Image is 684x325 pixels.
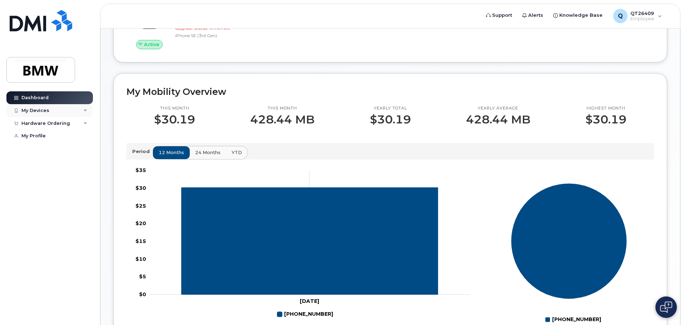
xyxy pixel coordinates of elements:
[277,308,333,320] g: 864-790-8472
[139,273,146,280] tspan: $5
[511,183,627,299] g: Series
[135,220,146,227] tspan: $20
[195,149,220,156] span: 24 months
[139,291,146,298] tspan: $0
[127,86,654,97] h2: My Mobility Overview
[548,8,608,22] a: Knowledge Base
[144,41,159,48] span: Active
[585,113,626,126] p: $30.19
[300,298,319,304] tspan: [DATE]
[466,113,530,126] p: 428.44 MB
[517,8,548,22] a: Alerts
[132,148,153,155] p: Period
[232,149,242,156] span: YTD
[135,255,146,262] tspan: $10
[660,301,672,313] img: Open chat
[630,10,654,16] span: QT26409
[481,8,517,22] a: Support
[370,113,411,126] p: $30.19
[135,238,146,244] tspan: $15
[528,12,543,19] span: Alerts
[250,106,314,111] p: This month
[135,202,146,209] tspan: $25
[585,106,626,111] p: Highest month
[175,32,249,39] div: iPhone SE (3rd Gen)
[209,25,230,31] span: 6 mth left
[135,167,470,320] g: Chart
[618,12,623,20] span: Q
[250,113,314,126] p: 428.44 MB
[466,106,530,111] p: Yearly average
[492,12,512,19] span: Support
[154,113,195,126] p: $30.19
[154,106,195,111] p: This month
[608,9,667,23] div: QT26409
[182,187,438,294] g: 864-790-8472
[370,106,411,111] p: Yearly total
[135,167,146,173] tspan: $35
[630,16,654,22] span: Employee
[135,184,146,191] tspan: $30
[175,25,208,31] span: Upgrade Status:
[559,12,603,19] span: Knowledge Base
[277,308,333,320] g: Legend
